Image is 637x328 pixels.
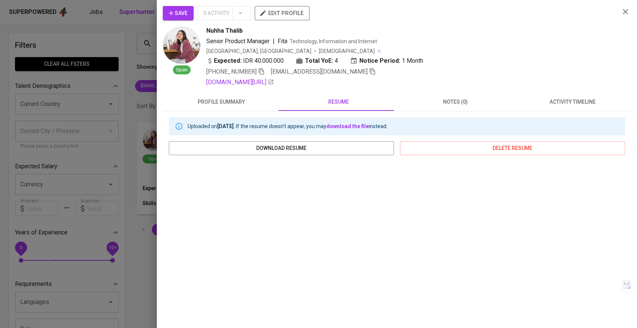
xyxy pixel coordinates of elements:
a: download the file [326,123,369,129]
span: | [273,37,275,46]
img: b9d470fcbdebbecb6bc4fa1da4305a7a.png [163,26,200,64]
button: download resume [169,141,394,155]
span: Senior Product Manager [206,38,270,45]
a: edit profile [255,10,309,16]
span: download resume [175,144,388,153]
b: [DATE] [217,123,234,129]
span: edit profile [261,8,303,18]
div: Uploaded on . If the resume doesn't appear, you may instead. [188,119,388,133]
span: activity timeline [518,97,626,107]
span: Technology, Information and Internet [290,38,377,44]
span: resume [284,97,392,107]
b: Expected: [214,56,242,65]
button: edit profile [255,6,309,20]
b: Notice Period: [359,56,400,65]
button: delete resume [400,141,625,155]
button: Save [163,6,194,20]
span: profile summary [167,97,275,107]
span: delete resume [406,144,619,153]
span: Save [169,9,188,18]
div: 1 Month [350,56,423,65]
span: Nuhha Thalib [206,26,243,35]
span: [EMAIL_ADDRESS][DOMAIN_NAME] [271,68,368,75]
div: [GEOGRAPHIC_DATA], [GEOGRAPHIC_DATA] [206,47,311,55]
span: notes (0) [401,97,509,107]
a: [DOMAIN_NAME][URL] [206,78,274,87]
span: [PHONE_NUMBER] [206,68,257,75]
span: Fita [278,38,287,45]
span: 4 [335,56,338,65]
div: IDR 40.000.000 [206,56,284,65]
b: Total YoE: [305,56,333,65]
span: Open [173,67,191,74]
span: [DEMOGRAPHIC_DATA] [319,47,376,55]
